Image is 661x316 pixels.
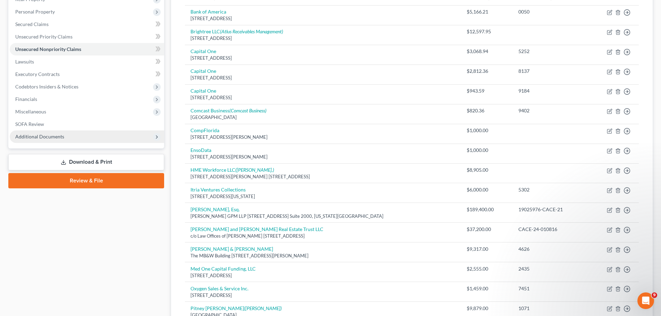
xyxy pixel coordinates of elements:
a: Med One Capital Funding, LLC [190,266,256,272]
div: [STREET_ADDRESS] [190,15,456,22]
span: Unsecured Priority Claims [15,34,73,40]
div: [STREET_ADDRESS][PERSON_NAME] [190,134,456,140]
a: Capital One [190,88,216,94]
div: $5,166.21 [467,8,507,15]
a: [PERSON_NAME], Esq. [190,206,240,212]
span: Financials [15,96,37,102]
a: SOFA Review [10,118,164,130]
a: Unsecured Priority Claims [10,31,164,43]
div: 5252 [518,48,583,55]
span: Lawsuits [15,59,34,65]
div: 19025976-CACE-21 [518,206,583,213]
a: Capital One [190,48,216,54]
span: Codebtors Insiders & Notices [15,84,78,89]
div: [PERSON_NAME] GPM LLP [STREET_ADDRESS] Suite 2000, [US_STATE][GEOGRAPHIC_DATA] [190,213,456,220]
span: Additional Documents [15,134,64,139]
div: $12,597.95 [467,28,507,35]
div: [STREET_ADDRESS][PERSON_NAME] [STREET_ADDRESS] [190,173,456,180]
div: $943.59 [467,87,507,94]
div: 9184 [518,87,583,94]
div: [STREET_ADDRESS] [190,55,456,61]
a: Secured Claims [10,18,164,31]
div: $3,068.94 [467,48,507,55]
a: Comcast Business(Comcast Business) [190,108,266,113]
span: Secured Claims [15,21,49,27]
div: $2,812.36 [467,68,507,75]
div: CACE-24-010816 [518,226,583,233]
a: CompFlorida [190,127,219,133]
div: The MB&W Building [STREET_ADDRESS][PERSON_NAME] [190,253,456,259]
div: [STREET_ADDRESS][PERSON_NAME] [190,154,456,160]
div: $1,459.00 [467,285,507,292]
div: [STREET_ADDRESS] [190,94,456,101]
div: [STREET_ADDRESS] [190,292,456,299]
div: 9402 [518,107,583,114]
div: $2,555.00 [467,265,507,272]
div: $1,000.00 [467,127,507,134]
a: EnsoData [190,147,211,153]
div: 2435 [518,265,583,272]
div: $9,879.00 [467,305,507,312]
a: Executory Contracts [10,68,164,80]
iframe: Intercom live chat [637,292,654,309]
div: [STREET_ADDRESS] [190,272,456,279]
div: 0050 [518,8,583,15]
div: [STREET_ADDRESS][US_STATE] [190,193,456,200]
div: $6,000.00 [467,186,507,193]
div: $189,400.00 [467,206,507,213]
div: 4626 [518,246,583,253]
a: Oxygen Sales & Service Inc. [190,285,248,291]
a: [PERSON_NAME] and [PERSON_NAME] Real Estate Trust LLC [190,226,323,232]
span: Unsecured Nonpriority Claims [15,46,81,52]
span: Personal Property [15,9,55,15]
span: 9 [652,292,657,298]
i: ([PERSON_NAME].) [235,167,274,173]
div: [STREET_ADDRESS] [190,35,456,42]
a: Bank of America [190,9,226,15]
div: 1071 [518,305,583,312]
div: 8137 [518,68,583,75]
div: $820.36 [467,107,507,114]
div: [GEOGRAPHIC_DATA] [190,114,456,121]
a: Unsecured Nonpriority Claims [10,43,164,55]
a: Capital One [190,68,216,74]
div: $37,200.00 [467,226,507,233]
div: c/o Law Offices of [PERSON_NAME] [STREET_ADDRESS] [190,233,456,239]
a: Download & Print [8,154,164,170]
div: 7451 [518,285,583,292]
div: $9,317.00 [467,246,507,253]
a: Lawsuits [10,55,164,68]
a: HME Workforce LLC([PERSON_NAME].) [190,167,274,173]
div: 5302 [518,186,583,193]
i: ([PERSON_NAME]) [244,305,282,311]
span: Miscellaneous [15,109,46,114]
i: (Comcast Business) [229,108,266,113]
div: $1,000.00 [467,147,507,154]
span: SOFA Review [15,121,44,127]
div: $8,905.00 [467,166,507,173]
a: Review & File [8,173,164,188]
span: Executory Contracts [15,71,60,77]
div: [STREET_ADDRESS] [190,75,456,81]
a: [PERSON_NAME] & [PERSON_NAME] [190,246,273,252]
a: Pitney [PERSON_NAME]([PERSON_NAME]) [190,305,282,311]
a: Brightree LLC(Atlus Receivables Management) [190,28,283,34]
i: (Atlus Receivables Management) [220,28,283,34]
a: Itria Ventures Collections [190,187,246,193]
